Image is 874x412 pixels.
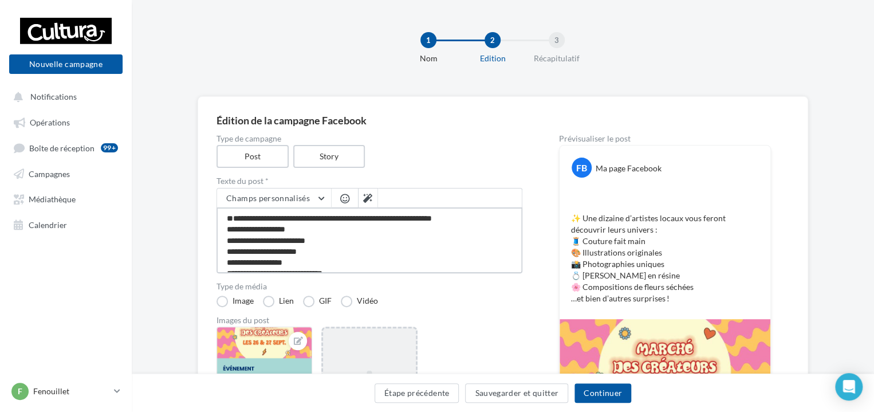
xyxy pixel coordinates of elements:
[574,383,631,403] button: Continuer
[216,296,254,307] label: Image
[7,137,125,158] a: Boîte de réception99+
[9,54,123,74] button: Nouvelle campagne
[571,190,759,304] p: ✨ Une dizaine d’artistes locaux vous feront découvrir leurs univers : 🧵 Couture fait main 🎨 Illus...
[7,86,120,107] button: Notifications
[30,92,77,101] span: Notifications
[216,316,522,324] div: Images du post
[216,115,789,125] div: Édition de la campagne Facebook
[341,296,378,307] label: Vidéo
[30,117,70,127] span: Opérations
[375,383,459,403] button: Étape précédente
[7,163,125,183] a: Campagnes
[29,219,67,229] span: Calendrier
[216,177,522,185] label: Texte du post *
[559,135,771,143] div: Prévisualiser le post
[18,386,22,397] span: F
[216,282,522,291] label: Type de média
[217,189,331,208] button: Champs personnalisés
[29,194,76,204] span: Médiathèque
[485,32,501,48] div: 2
[420,32,436,48] div: 1
[465,383,568,403] button: Sauvegarder et quitter
[216,135,522,143] label: Type de campagne
[7,214,125,234] a: Calendrier
[293,145,365,168] label: Story
[263,296,294,307] label: Lien
[572,158,592,178] div: FB
[9,380,123,402] a: F Fenouillet
[520,53,593,64] div: Récapitulatif
[303,296,332,307] label: GIF
[392,53,465,64] div: Nom
[226,193,310,203] span: Champs personnalisés
[456,53,529,64] div: Edition
[29,168,70,178] span: Campagnes
[7,188,125,209] a: Médiathèque
[7,111,125,132] a: Opérations
[29,143,95,152] span: Boîte de réception
[835,373,863,401] div: Open Intercom Messenger
[33,386,109,397] p: Fenouillet
[216,145,289,168] label: Post
[101,143,118,152] div: 99+
[549,32,565,48] div: 3
[596,163,662,174] div: Ma page Facebook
